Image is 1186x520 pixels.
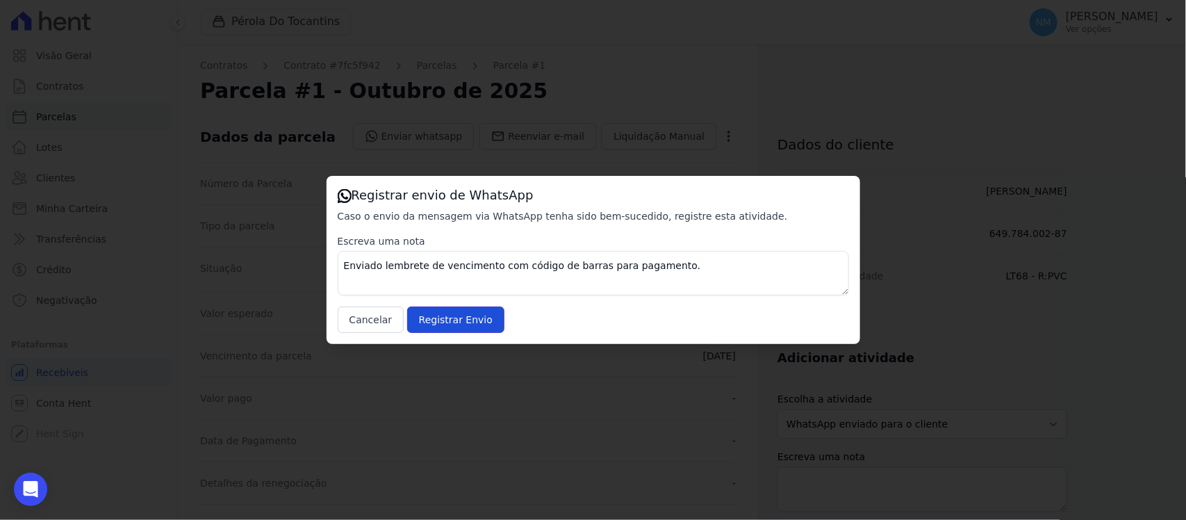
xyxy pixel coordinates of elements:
[338,251,849,295] textarea: Enviado lembrete de vencimento com código de barras para pagamento.
[407,307,504,333] input: Registrar Envio
[338,234,849,248] label: Escreva uma nota
[338,307,404,333] button: Cancelar
[338,187,849,204] h3: Registrar envio de WhatsApp
[338,209,849,223] p: Caso o envio da mensagem via WhatsApp tenha sido bem-sucedido, registre esta atividade.
[14,473,47,506] div: Open Intercom Messenger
